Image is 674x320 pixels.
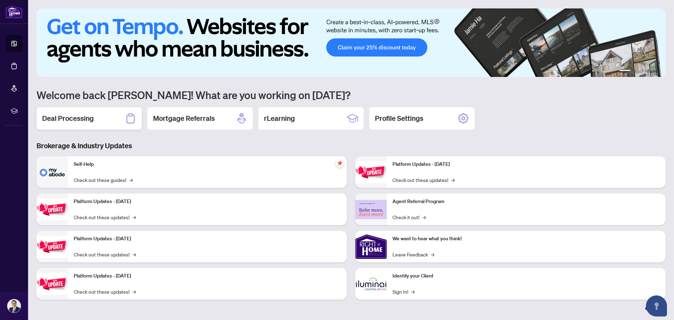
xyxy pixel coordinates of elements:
[375,113,423,123] h2: Profile Settings
[42,113,94,123] h2: Deal Processing
[355,161,387,183] img: Platform Updates - June 23, 2025
[132,288,136,295] span: →
[355,231,387,262] img: We want to hear what you think!
[74,213,136,221] a: Check out these updates!→
[619,70,630,73] button: 1
[392,250,434,258] a: Leave Feedback→
[355,268,387,300] img: Identify your Client
[74,176,133,184] a: Check out these guides!→
[431,250,434,258] span: →
[392,161,660,168] p: Platform Updates - [DATE]
[132,250,136,258] span: →
[656,70,659,73] button: 6
[645,70,647,73] button: 4
[411,288,415,295] span: →
[129,176,133,184] span: →
[37,198,68,221] img: Platform Updates - September 16, 2025
[74,250,136,258] a: Check out these updates!→
[650,70,653,73] button: 5
[392,213,426,221] a: Check it out!→
[392,198,660,205] p: Agent Referral Program
[422,213,426,221] span: →
[74,198,341,205] p: Platform Updates - [DATE]
[6,5,22,18] img: logo
[392,176,455,184] a: Check out these updates!→
[392,272,660,280] p: Identify your Client
[633,70,636,73] button: 2
[264,113,295,123] h2: rLearning
[74,288,136,295] a: Check out these updates!→
[355,200,387,219] img: Agent Referral Program
[639,70,642,73] button: 3
[74,272,341,280] p: Platform Updates - [DATE]
[37,236,68,258] img: Platform Updates - July 21, 2025
[7,299,21,313] img: Profile Icon
[37,141,666,151] h3: Brokerage & Industry Updates
[336,159,344,168] span: pushpin
[37,8,666,77] img: Slide 0
[37,88,666,102] h1: Welcome back [PERSON_NAME]! What are you working on [DATE]?
[392,288,415,295] a: Sign In!→
[132,213,136,221] span: →
[37,156,68,188] img: Self-Help
[37,273,68,295] img: Platform Updates - July 8, 2025
[74,235,341,243] p: Platform Updates - [DATE]
[74,161,341,168] p: Self-Help
[392,235,660,243] p: We want to hear what you think!
[646,295,667,316] button: Open asap
[153,113,215,123] h2: Mortgage Referrals
[451,176,455,184] span: →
